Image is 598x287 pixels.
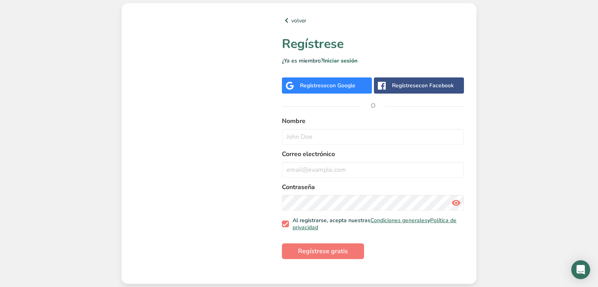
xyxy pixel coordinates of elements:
div: Open Intercom Messenger [571,260,590,279]
button: Regístrese gratis [282,243,364,259]
input: email@example.com [282,162,464,178]
h1: Regístrese [282,35,464,53]
span: Al registrarse, acepta nuestras y [289,217,461,231]
span: con Facebook [419,82,454,89]
label: Nombre [282,116,464,126]
a: Política de privacidad [293,217,456,231]
div: Regístrese [392,81,454,90]
span: O [361,94,385,118]
p: ¿Ya es miembro? [282,57,464,65]
a: Condiciones generales [370,217,427,224]
a: Iniciar sesión [323,57,357,64]
span: Regístrese gratis [298,247,348,256]
label: Correo electrónico [282,149,464,159]
a: volver [282,16,464,25]
label: Contraseña [282,182,464,192]
input: John Doe [282,129,464,145]
div: Regístrese [300,81,355,90]
span: con Google [327,82,355,89]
